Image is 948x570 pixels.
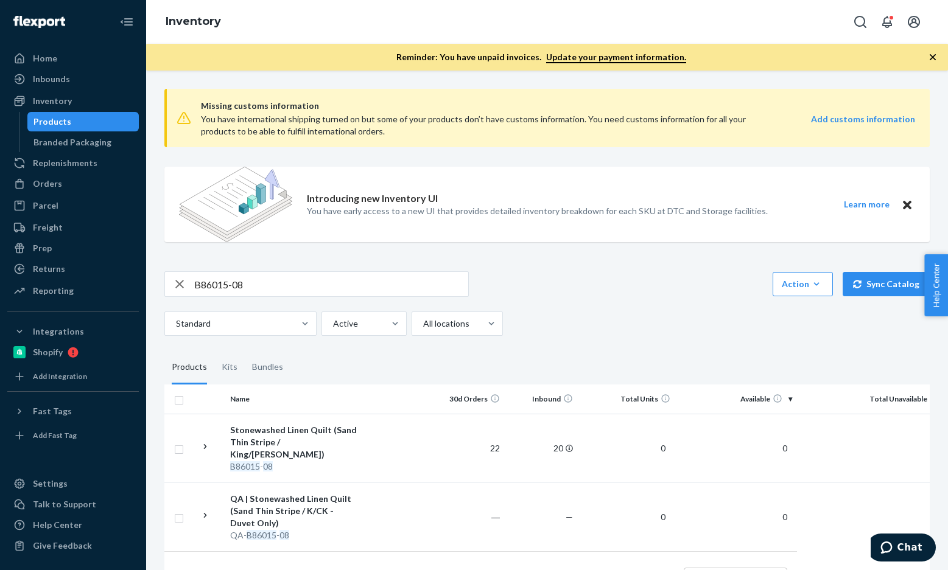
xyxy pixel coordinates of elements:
[656,512,670,522] span: 0
[871,534,936,564] iframe: Opens a widget where you can chat to one of our agents
[27,133,139,152] a: Branded Packaging
[33,136,111,148] div: Branded Packaging
[33,178,62,190] div: Orders
[848,10,873,34] button: Open Search Box
[7,474,139,493] a: Settings
[307,192,438,206] p: Introducing new Inventory UI
[505,384,578,414] th: Inbound
[33,95,72,107] div: Inventory
[7,322,139,341] button: Integrations
[899,197,915,212] button: Close
[33,52,57,64] div: Home
[422,318,423,330] input: All locations
[263,461,273,471] em: 08
[225,384,362,414] th: Name
[7,342,139,362] a: Shopify
[505,414,578,482] td: 20
[33,498,96,510] div: Talk to Support
[33,157,97,169] div: Replenishments
[332,318,333,330] input: Active
[252,350,283,384] div: Bundles
[33,263,65,275] div: Returns
[194,272,468,296] input: Search inventory by name or sku
[230,424,357,461] div: Stonewashed Linen Quilt (Sand Thin Stripe / King/[PERSON_NAME])
[247,530,276,540] em: B86015
[230,461,357,473] div: -
[7,367,139,386] a: Add Integration
[201,113,772,137] div: You have international shipping turned on but some of your products don’t have customs informatio...
[656,443,670,453] span: 0
[432,384,505,414] th: 30d Orders
[33,73,70,85] div: Inbounds
[396,51,686,63] p: Reminder: You have unpaid invoices.
[778,443,792,453] span: 0
[33,478,68,490] div: Settings
[432,414,505,482] td: 22
[33,285,74,297] div: Reporting
[924,254,948,316] button: Help Center
[172,350,207,384] div: Products
[7,536,139,555] button: Give Feedback
[166,15,221,28] a: Inventory
[432,482,505,551] td: ―
[279,530,289,540] em: 08
[7,69,139,89] a: Inbounds
[875,10,899,34] button: Open notifications
[7,401,139,421] button: Fast Tags
[7,91,139,111] a: Inventory
[27,112,139,131] a: Products
[7,259,139,279] a: Returns
[222,350,237,384] div: Kits
[7,196,139,215] a: Parcel
[33,540,92,552] div: Give Feedback
[811,113,915,137] a: Add customs information
[7,281,139,301] a: Reporting
[307,205,768,217] p: You have early access to a new UI that provides detailed inventory breakdown for each SKU at DTC ...
[7,495,139,514] button: Talk to Support
[33,371,87,381] div: Add Integration
[230,461,260,471] em: B86015
[230,493,357,529] div: QA | Stonewashed Linen Quilt (Sand Thin Stripe / K/CK - Duvet Only)
[925,512,939,522] span: 0
[33,430,77,440] div: Add Fast Tag
[7,426,139,445] a: Add Fast Tag
[175,318,176,330] input: Standard
[925,443,939,453] span: 0
[675,384,797,414] th: Available
[201,99,915,113] span: Missing customs information
[156,4,231,40] ol: breadcrumbs
[7,49,139,68] a: Home
[836,197,897,212] button: Learn more
[7,153,139,173] a: Replenishments
[33,325,84,338] div: Integrations
[33,200,58,212] div: Parcel
[114,10,139,34] button: Close Navigation
[773,272,833,296] button: Action
[7,515,139,535] a: Help Center
[566,512,573,522] span: —
[33,405,72,417] div: Fast Tags
[811,114,915,124] strong: Add customs information
[7,174,139,193] a: Orders
[778,512,792,522] span: 0
[843,272,930,296] button: Sync Catalog
[33,346,63,358] div: Shopify
[33,519,82,531] div: Help Center
[7,218,139,237] a: Freight
[578,384,675,414] th: Total Units
[33,242,52,254] div: Prep
[13,16,65,28] img: Flexport logo
[33,221,63,234] div: Freight
[230,529,357,541] div: QA- -
[7,238,139,258] a: Prep
[902,10,926,34] button: Open account menu
[179,167,292,242] img: new-reports-banner-icon.82668bd98b6a51aee86340f2a7b77ae3.png
[546,52,686,63] a: Update your payment information.
[782,278,824,290] div: Action
[33,116,71,128] div: Products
